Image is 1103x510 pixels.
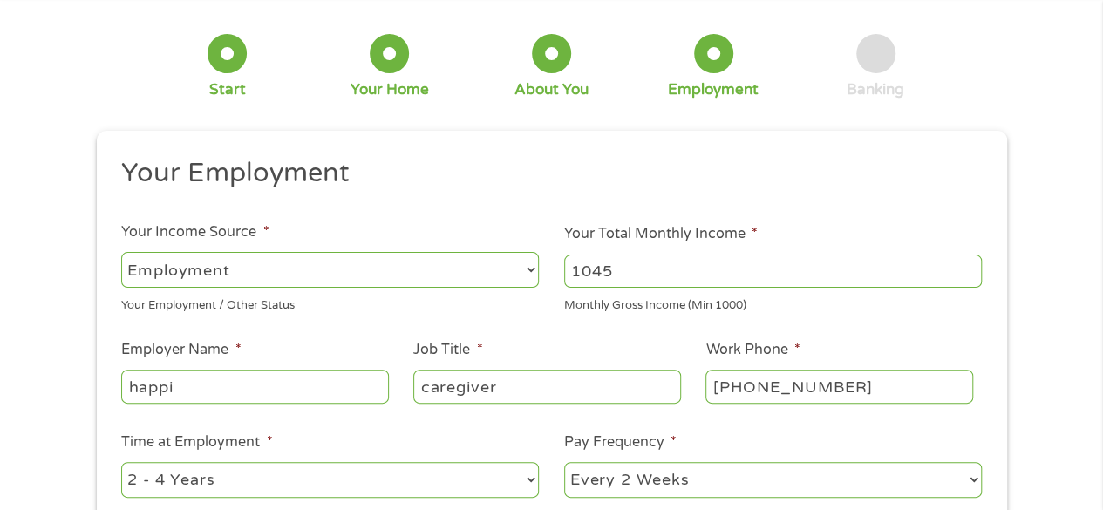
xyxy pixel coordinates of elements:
input: 1800 [564,255,982,288]
div: About You [514,80,589,99]
div: Employment [668,80,759,99]
input: Cashier [413,370,680,403]
div: Your Employment / Other Status [121,291,539,315]
input: Walmart [121,370,388,403]
h2: Your Employment [121,156,969,191]
label: Employer Name [121,341,241,359]
input: (231) 754-4010 [705,370,972,403]
label: Pay Frequency [564,433,677,452]
div: Start [209,80,246,99]
label: Your Income Source [121,223,269,241]
div: Banking [847,80,904,99]
label: Work Phone [705,341,800,359]
label: Job Title [413,341,482,359]
div: Monthly Gross Income (Min 1000) [564,291,982,315]
label: Time at Employment [121,433,272,452]
label: Your Total Monthly Income [564,225,758,243]
div: Your Home [351,80,429,99]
